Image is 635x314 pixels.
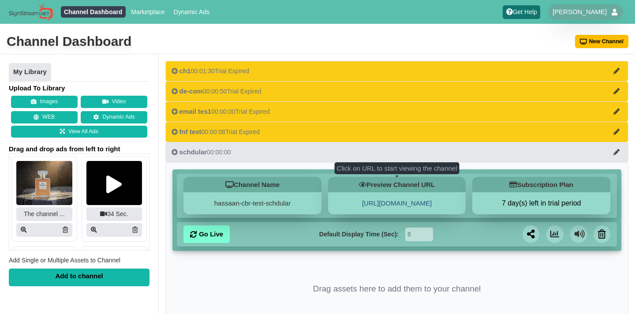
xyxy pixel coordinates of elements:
[172,127,260,136] div: 00:00:08
[172,67,249,75] div: 00:01:30
[9,269,149,286] div: Add to channel
[165,101,628,122] button: email tes100:00:00Trial Expired
[405,228,433,241] input: Seconds
[9,145,149,153] span: Drag and drop ads from left to right
[183,192,321,214] div: hassaan-cbr-test-schdular
[172,148,231,157] div: 00:00:00
[16,207,72,221] div: The channel ...
[575,35,629,48] button: New Channel
[225,128,260,135] span: Trial Expired
[11,126,147,138] a: View All Ads
[172,87,261,96] div: 00:00:50
[172,107,270,116] div: 00:00:00
[16,161,72,205] img: P250x250 image processing20250819 913637 1j1fedo
[183,225,230,243] a: Go Live
[179,128,202,135] span: fnf test
[472,199,610,208] button: 7 day(s) left in trial period
[9,4,53,21] img: Sign Stream.NET
[7,33,131,50] div: Channel Dashboard
[319,230,399,239] label: Default Display Time (Sec):
[11,96,78,108] button: Images
[165,81,628,101] button: de-com00:00:50Trial Expired
[503,5,540,19] a: Get Help
[227,88,261,95] span: Trial Expired
[179,87,203,95] span: de-com
[165,142,628,162] button: schdular00:00:00
[9,63,51,82] a: My Library
[170,6,213,18] a: Dynamic Ads
[235,108,270,115] span: Trial Expired
[328,177,466,192] h5: Preview Channel URL
[86,161,142,205] img: Screenshot25020250812 782917 18958bk
[9,257,120,264] span: Add Single or Multiple Assets to Channel
[81,96,147,108] button: Video
[86,207,142,221] div: 34 Sec.
[362,199,432,207] a: [URL][DOMAIN_NAME]
[183,177,321,192] h5: Channel Name
[215,67,249,75] span: Trial Expired
[553,7,607,16] span: [PERSON_NAME]
[165,61,628,81] button: ch100:01:30Trial Expired
[61,6,126,18] a: Channel Dashboard
[472,177,610,192] h5: Subscription Plan
[11,111,78,123] button: WEB
[179,108,212,115] span: email tes1
[128,6,168,18] a: Marketplace
[179,67,191,75] span: ch1
[165,122,628,142] button: fnf test00:00:08Trial Expired
[9,84,149,93] h4: Upload To Library
[179,148,207,156] span: schdular
[172,284,621,295] li: Drag assets here to add them to your channel
[81,111,147,123] a: Dynamic Ads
